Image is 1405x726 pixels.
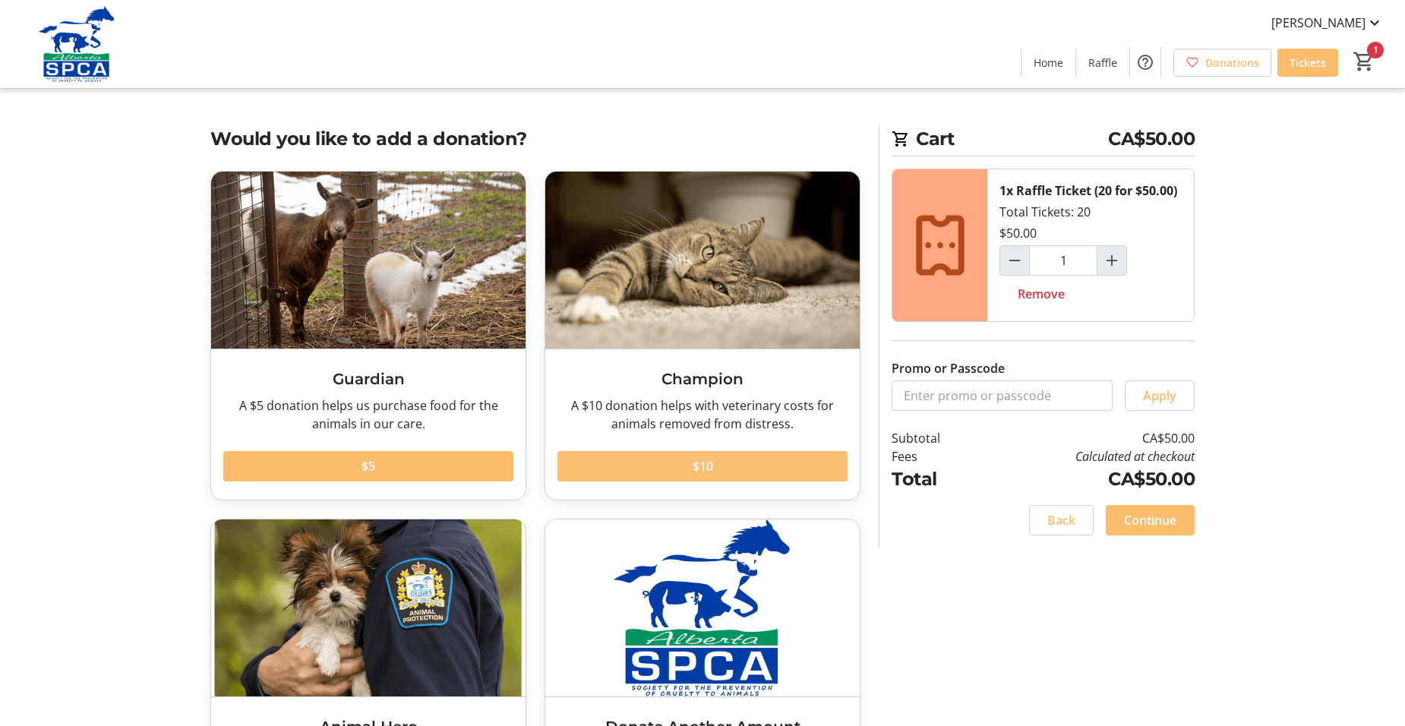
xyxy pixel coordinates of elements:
[545,172,860,349] img: Champion
[223,396,513,433] div: A $5 donation helps us purchase food for the animals in our care.
[1034,55,1063,71] span: Home
[1290,55,1326,71] span: Tickets
[980,466,1195,493] td: CA$50.00
[892,447,980,466] td: Fees
[1029,245,1097,276] input: Raffle Ticket (20 for $50.00) Quantity
[557,396,848,433] div: A $10 donation helps with veterinary costs for animals removed from distress.
[1000,246,1029,275] button: Decrement by one
[223,368,513,390] h3: Guardian
[362,457,375,475] span: $5
[1125,380,1195,411] button: Apply
[9,6,144,82] img: Alberta SPCA's Logo
[1277,49,1338,77] a: Tickets
[892,429,980,447] td: Subtotal
[1124,511,1176,529] span: Continue
[557,368,848,390] h3: Champion
[987,169,1194,321] div: Total Tickets: 20
[1108,125,1195,153] span: CA$50.00
[1047,511,1075,529] span: Back
[1259,11,1396,35] button: [PERSON_NAME]
[1205,55,1259,71] span: Donations
[545,519,860,696] img: Donate Another Amount
[1106,505,1195,535] button: Continue
[980,447,1195,466] td: Calculated at checkout
[1018,285,1065,303] span: Remove
[892,125,1195,156] h2: Cart
[1097,246,1126,275] button: Increment by one
[892,380,1113,411] input: Enter promo or passcode
[892,466,980,493] td: Total
[1076,49,1129,77] a: Raffle
[999,224,1037,242] div: $50.00
[211,519,526,696] img: Animal Hero
[999,181,1177,200] div: 1x Raffle Ticket (20 for $50.00)
[892,359,1005,377] label: Promo or Passcode
[223,451,513,481] button: $5
[980,429,1195,447] td: CA$50.00
[1021,49,1075,77] a: Home
[211,172,526,349] img: Guardian
[999,279,1083,309] button: Remove
[1271,14,1366,32] span: [PERSON_NAME]
[1143,387,1176,405] span: Apply
[557,451,848,481] button: $10
[1088,55,1117,71] span: Raffle
[210,125,860,153] h2: Would you like to add a donation?
[1029,505,1094,535] button: Back
[1130,47,1160,77] button: Help
[1350,48,1378,75] button: Cart
[693,457,713,475] span: $10
[1173,49,1271,77] a: Donations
